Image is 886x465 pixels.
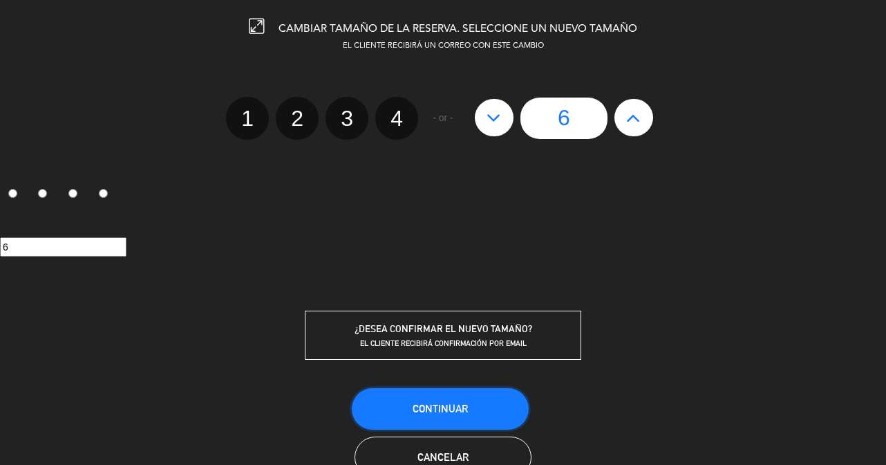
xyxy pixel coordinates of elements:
[276,97,319,140] label: 2
[360,338,527,348] span: EL CLIENTE RECIBIRÁ CONFIRMACIÓN POR EMAIL
[91,183,121,207] label: 4
[417,451,469,463] span: Cancelar
[68,189,77,198] input: 3
[343,42,544,50] span: EL CLIENTE RECIBIRÁ UN CORREO CON ESTE CAMBIO
[355,323,532,334] span: ¿DESEA CONFIRMAR EL NUEVO TAMAÑO?
[99,189,108,198] input: 4
[433,110,453,126] span: - or -
[352,388,529,430] button: Continuar
[30,183,61,207] label: 2
[279,24,637,35] span: CAMBIAR TAMAÑO DE LA RESERVA. SELECCIONE UN NUEVO TAMAÑO
[326,97,368,140] label: 3
[38,189,47,198] input: 2
[413,403,468,414] span: Continuar
[375,97,418,140] label: 4
[226,97,269,140] label: 1
[61,183,91,207] label: 3
[8,189,17,198] input: 1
